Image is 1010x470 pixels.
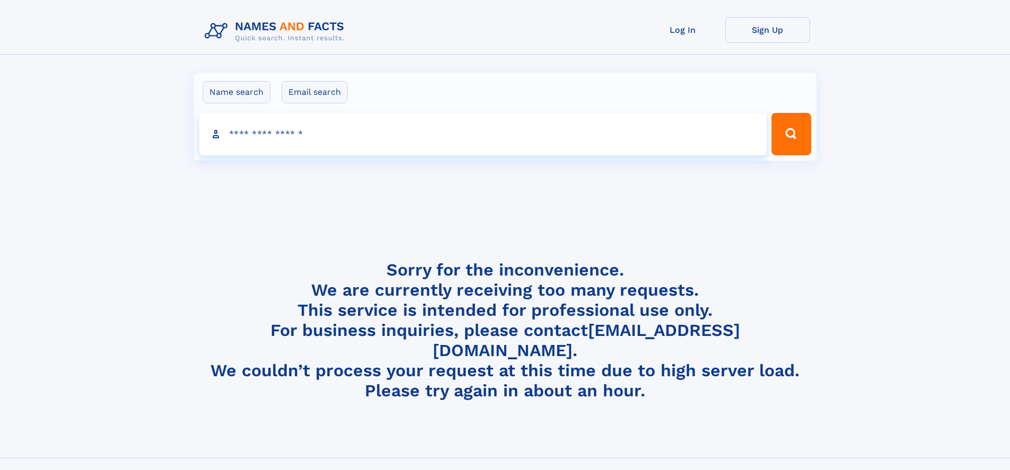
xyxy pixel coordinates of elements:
[203,81,270,103] label: Name search
[771,113,811,155] button: Search Button
[433,320,740,360] a: [EMAIL_ADDRESS][DOMAIN_NAME]
[199,113,767,155] input: search input
[640,17,725,43] a: Log In
[200,260,810,401] h4: Sorry for the inconvenience. We are currently receiving too many requests. This service is intend...
[200,17,353,46] img: Logo Names and Facts
[282,81,348,103] label: Email search
[725,17,810,43] a: Sign Up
